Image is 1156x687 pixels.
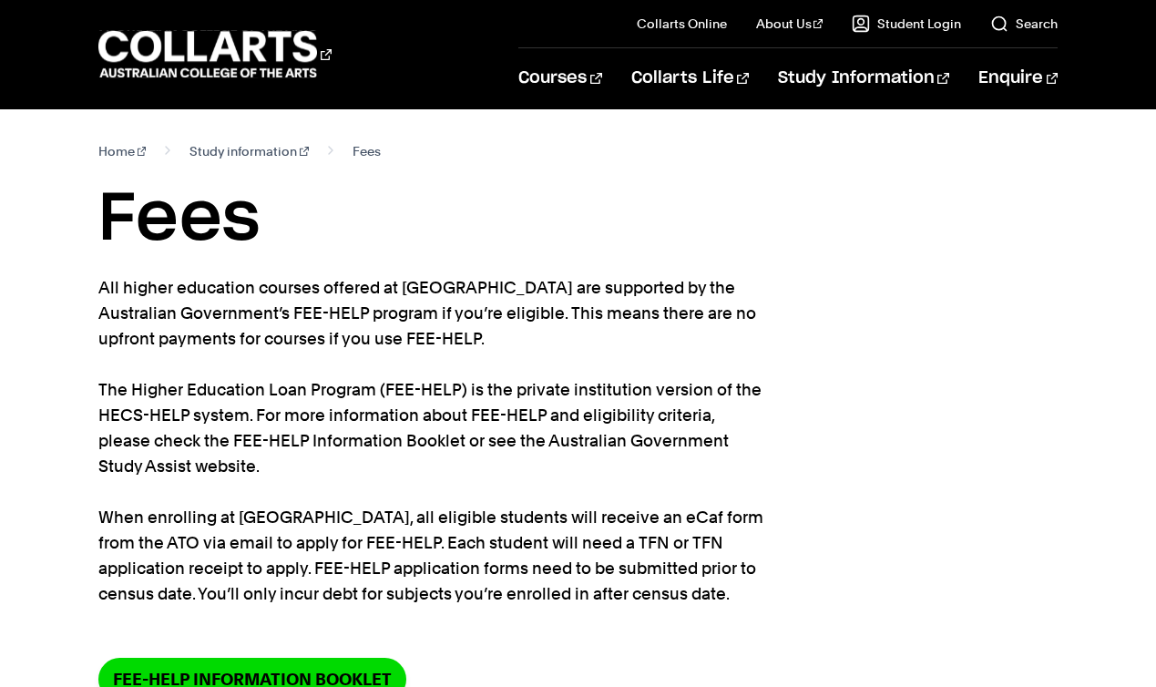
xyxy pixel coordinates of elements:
[189,138,309,164] a: Study information
[98,138,147,164] a: Home
[756,15,824,33] a: About Us
[98,179,1058,261] h1: Fees
[990,15,1058,33] a: Search
[637,15,727,33] a: Collarts Online
[353,138,381,164] span: Fees
[978,48,1058,108] a: Enquire
[98,275,763,607] p: All higher education courses offered at [GEOGRAPHIC_DATA] are supported by the Australian Governm...
[518,48,601,108] a: Courses
[98,28,332,80] div: Go to homepage
[631,48,749,108] a: Collarts Life
[852,15,961,33] a: Student Login
[778,48,949,108] a: Study Information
